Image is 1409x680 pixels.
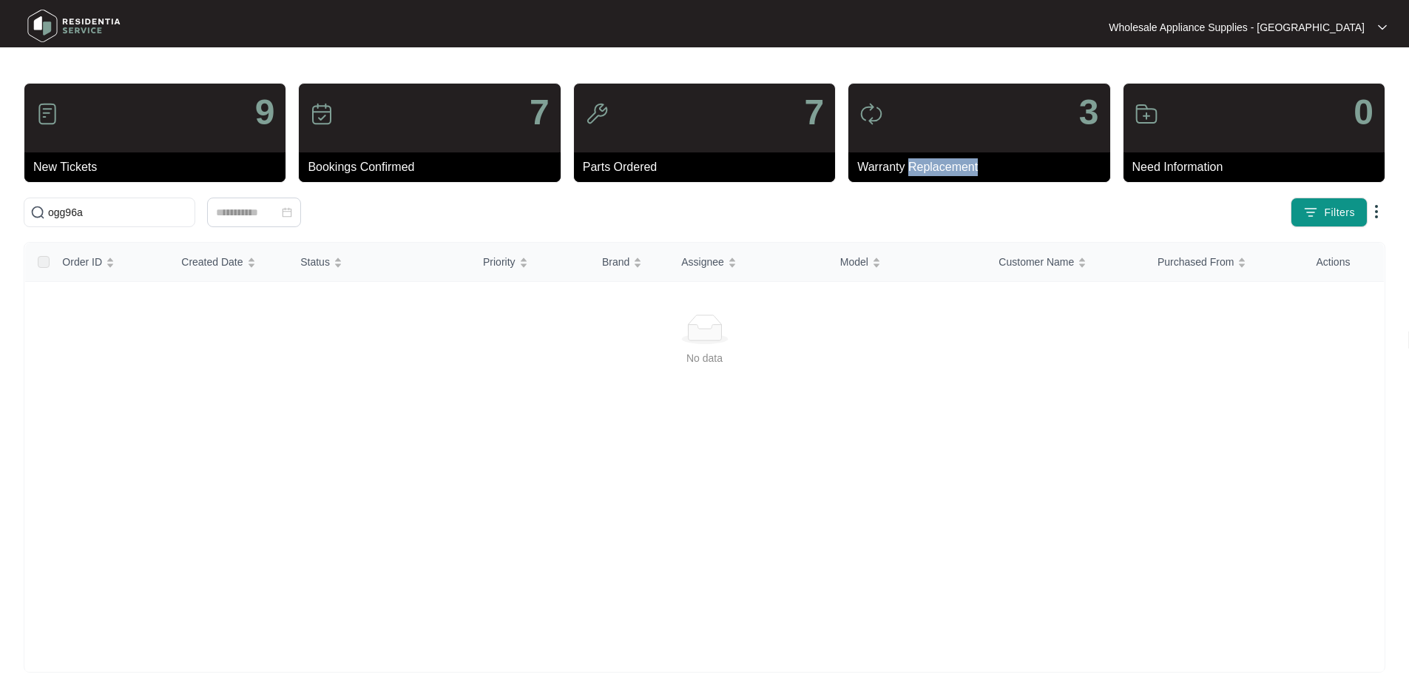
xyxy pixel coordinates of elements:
p: New Tickets [33,158,285,176]
th: Customer Name [987,243,1146,282]
span: Status [300,254,330,270]
th: Assignee [669,243,828,282]
span: Brand [602,254,629,270]
p: 9 [255,95,275,130]
span: Customer Name [999,254,1074,270]
span: Purchased From [1158,254,1234,270]
th: Status [288,243,471,282]
img: dropdown arrow [1368,203,1385,221]
img: icon [310,102,334,126]
span: Assignee [681,254,724,270]
img: icon [1135,102,1158,126]
img: filter icon [1303,205,1318,220]
img: icon [859,102,883,126]
span: Order ID [62,254,102,270]
th: Order ID [50,243,169,282]
img: dropdown arrow [1378,24,1387,31]
p: 0 [1354,95,1373,130]
th: Priority [471,243,590,282]
th: Brand [590,243,669,282]
p: Wholesale Appliance Supplies - [GEOGRAPHIC_DATA] [1109,20,1365,35]
p: 7 [530,95,550,130]
button: filter iconFilters [1291,198,1368,227]
th: Purchased From [1146,243,1305,282]
span: Filters [1324,205,1355,221]
p: Parts Ordered [583,158,835,176]
span: Model [840,254,868,270]
p: 3 [1079,95,1099,130]
p: Warranty Replacement [857,158,1109,176]
img: icon [36,102,59,126]
th: Actions [1305,243,1384,282]
img: residentia service logo [22,4,126,48]
input: Search by Order Id, Assignee Name, Customer Name, Brand and Model [48,204,189,221]
th: Created Date [169,243,288,282]
div: No data [43,350,1366,366]
span: Priority [483,254,516,270]
img: search-icon [30,205,45,220]
p: Bookings Confirmed [308,158,560,176]
span: Created Date [181,254,243,270]
p: 7 [804,95,824,130]
th: Model [828,243,987,282]
p: Need Information [1132,158,1385,176]
img: icon [585,102,609,126]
